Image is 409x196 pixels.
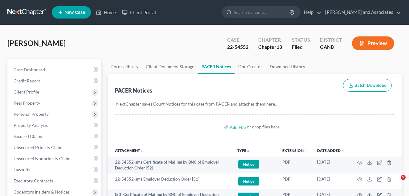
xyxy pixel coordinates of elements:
div: Chapter [258,44,282,51]
span: Client Profile [14,89,39,94]
i: unfold_more [304,149,307,153]
div: Case [227,36,248,44]
a: Home [93,7,119,18]
span: Notice [238,160,259,169]
button: Preview [352,36,394,50]
span: Lawsuits [14,167,30,172]
td: 22-54552-sms Certificate of Mailing by BNC of Employer Deduction Order [52] [108,156,232,173]
a: Case Dashboard [9,64,101,75]
span: Credit Report [14,78,40,83]
span: 5 [401,175,406,180]
a: Forms Library [108,59,142,74]
a: Credit Report [9,75,101,86]
td: PDF [277,173,312,189]
span: Secured Claims [14,134,43,139]
a: Unsecured Priority Claims [9,142,101,153]
a: Notice [237,159,272,169]
span: 13 [276,44,282,50]
span: Unsecured Nonpriority Claims [14,156,72,161]
span: Batch Download [354,83,387,88]
span: Executory Contracts [14,178,53,183]
td: [DATE] [312,156,350,173]
div: or drop files here [247,124,280,130]
a: [PERSON_NAME] and Associates [322,7,401,18]
span: Notice [238,177,259,186]
a: Client Portal [119,7,159,18]
span: Real Property [14,100,40,106]
a: Download History [266,59,309,74]
a: Unsecured Nonpriority Claims [9,153,101,164]
button: Batch Download [343,79,392,92]
td: [DATE] [312,173,350,189]
div: Filed [292,44,310,51]
i: unfold_more [140,149,144,153]
a: Help [301,7,321,18]
i: unfold_more [246,149,250,153]
a: Attachmentunfold_more [115,148,144,153]
td: 22-54552-sms Employer Deduction Order [51] [108,173,232,189]
input: Search by name... [234,6,290,18]
a: Extensionunfold_more [282,148,307,153]
p: NextChapter saves Court Notices for this case from PACER and attaches them here. [116,101,393,107]
a: Secured Claims [9,131,101,142]
a: Client Document Storage [142,59,198,74]
div: PACER Notices [115,87,152,94]
div: District [320,36,342,44]
a: Property Analysis [9,120,101,131]
a: Notice [237,176,272,186]
span: Codebtors Insiders & Notices [14,189,70,194]
span: Personal Property [14,111,49,117]
button: TYPEunfold_more [237,149,250,153]
div: Chapter [258,36,282,44]
i: expand_more [341,149,345,153]
span: [PERSON_NAME] [7,39,66,48]
iframe: Intercom live chat [388,175,403,190]
div: 22-54552 [227,44,248,51]
span: Case Dashboard [14,67,45,72]
div: GANB [320,44,342,51]
span: Property Analysis [14,123,48,128]
div: Status [292,36,310,44]
a: PACER Notices [198,59,235,74]
span: Unsecured Priority Claims [14,145,64,150]
span: New Case [64,10,85,15]
a: Date Added expand_more [317,148,345,153]
td: PDF [277,156,312,173]
a: Executory Contracts [9,175,101,186]
a: Lawsuits [9,164,101,175]
a: Doc Creator [235,59,266,74]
